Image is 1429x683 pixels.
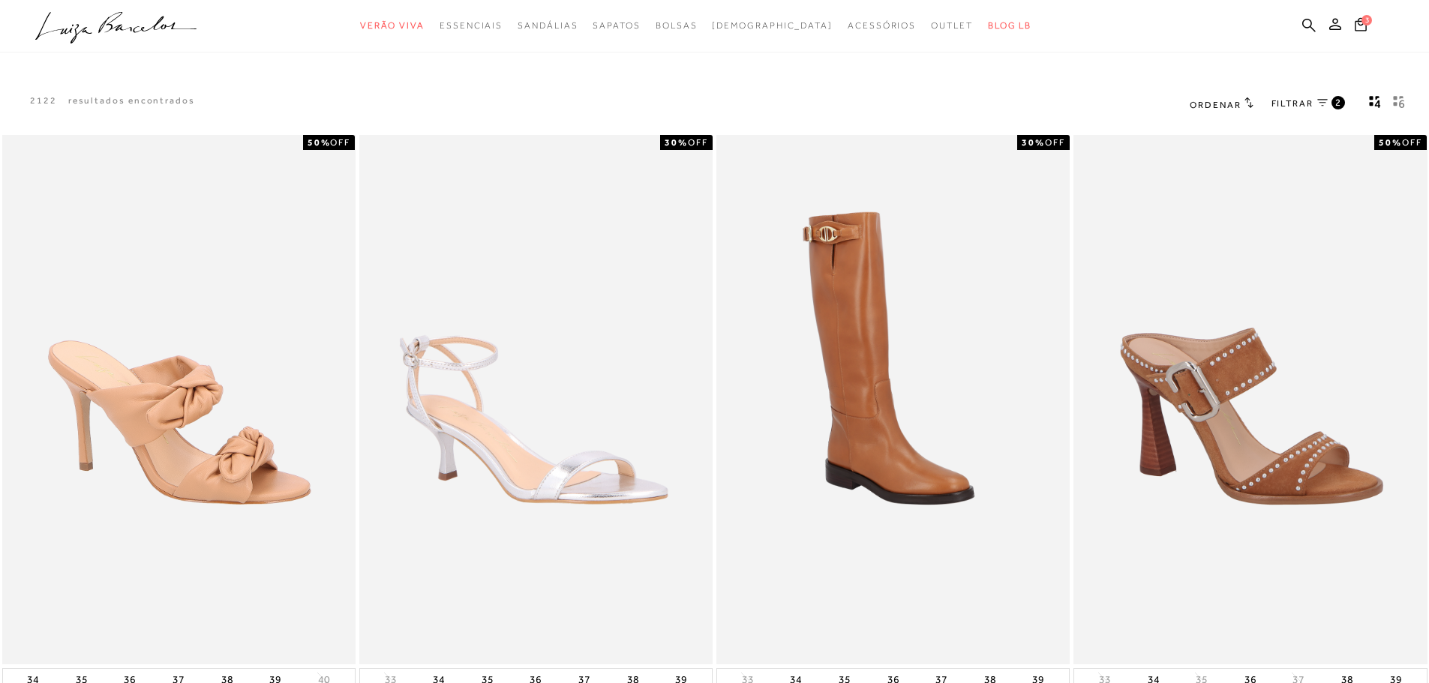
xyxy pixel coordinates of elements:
p: resultados encontrados [68,94,195,107]
a: categoryNavScreenReaderText [931,12,973,40]
a: categoryNavScreenReaderText [360,12,425,40]
img: MULE DE SALTO ALTO EM CAMURÇA CARAMELO COM MICRO REBITES [1075,137,1425,663]
span: Verão Viva [360,20,425,31]
a: categoryNavScreenReaderText [848,12,916,40]
a: categoryNavScreenReaderText [440,12,503,40]
strong: 30% [1022,137,1045,148]
span: Sandálias [518,20,578,31]
button: Mostrar 4 produtos por linha [1364,94,1385,114]
span: 3 [1361,15,1372,25]
img: SANDÁLIA DE TIRAS FINAS METALIZADA PRATA DE SALTO MÉDIO [361,137,711,663]
span: OFF [688,137,708,148]
button: 3 [1350,16,1371,37]
span: Ordenar [1190,100,1241,110]
span: FILTRAR [1271,97,1313,110]
p: 2122 [30,94,57,107]
span: 2 [1335,96,1342,109]
a: noSubCategoriesText [712,12,833,40]
span: OFF [1045,137,1065,148]
a: categoryNavScreenReaderText [593,12,640,40]
img: BOTA DE CANO LONGO MONTARIA EM COURO CARAMELO [718,137,1068,663]
button: gridText6Desc [1388,94,1409,114]
span: Essenciais [440,20,503,31]
span: Bolsas [656,20,698,31]
a: categoryNavScreenReaderText [656,12,698,40]
a: categoryNavScreenReaderText [518,12,578,40]
span: Acessórios [848,20,916,31]
a: BLOG LB [988,12,1031,40]
span: OFF [330,137,350,148]
span: BLOG LB [988,20,1031,31]
strong: 50% [1379,137,1402,148]
span: Sapatos [593,20,640,31]
span: OFF [1402,137,1422,148]
strong: 50% [308,137,331,148]
img: MULE DE SALTO ALTO EM COURO BEGE COM LAÇOS [4,137,354,663]
span: Outlet [931,20,973,31]
span: [DEMOGRAPHIC_DATA] [712,20,833,31]
strong: 30% [665,137,688,148]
